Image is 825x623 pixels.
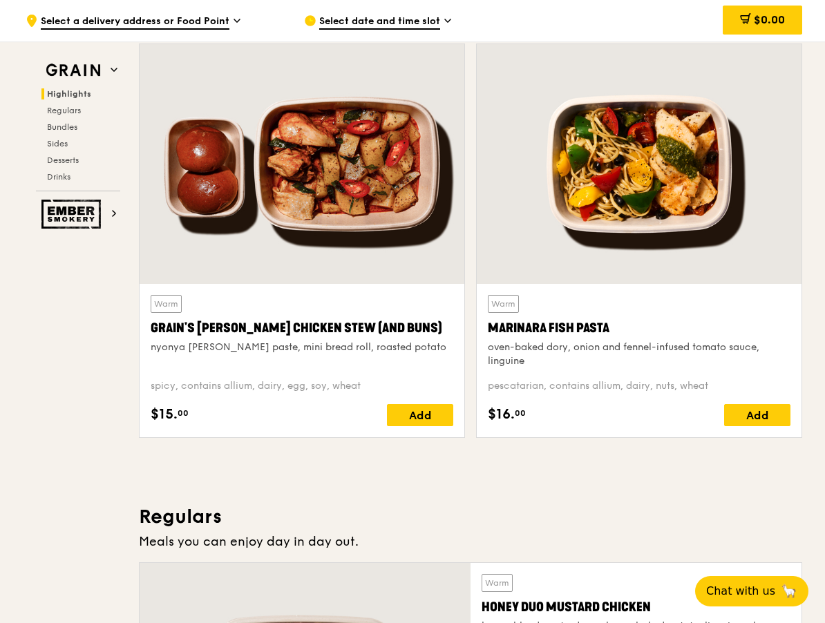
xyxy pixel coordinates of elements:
[387,404,453,426] div: Add
[781,583,797,600] span: 🦙
[151,341,453,354] div: nyonya [PERSON_NAME] paste, mini bread roll, roasted potato
[754,13,785,26] span: $0.00
[724,404,790,426] div: Add
[47,139,68,148] span: Sides
[151,404,178,425] span: $15.
[706,583,775,600] span: Chat with us
[47,122,77,132] span: Bundles
[482,574,513,592] div: Warm
[488,295,519,313] div: Warm
[482,597,790,617] div: Honey Duo Mustard Chicken
[151,295,182,313] div: Warm
[139,504,802,529] h3: Regulars
[695,576,808,606] button: Chat with us🦙
[488,318,790,338] div: Marinara Fish Pasta
[47,89,91,99] span: Highlights
[47,106,81,115] span: Regulars
[41,15,229,30] span: Select a delivery address or Food Point
[47,155,79,165] span: Desserts
[515,408,526,419] span: 00
[41,200,105,229] img: Ember Smokery web logo
[139,532,802,551] div: Meals you can enjoy day in day out.
[488,404,515,425] span: $16.
[47,172,70,182] span: Drinks
[178,408,189,419] span: 00
[151,318,453,338] div: Grain's [PERSON_NAME] Chicken Stew (and buns)
[319,15,440,30] span: Select date and time slot
[41,58,105,83] img: Grain web logo
[488,341,790,368] div: oven-baked dory, onion and fennel-infused tomato sauce, linguine
[151,379,453,393] div: spicy, contains allium, dairy, egg, soy, wheat
[488,379,790,393] div: pescatarian, contains allium, dairy, nuts, wheat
